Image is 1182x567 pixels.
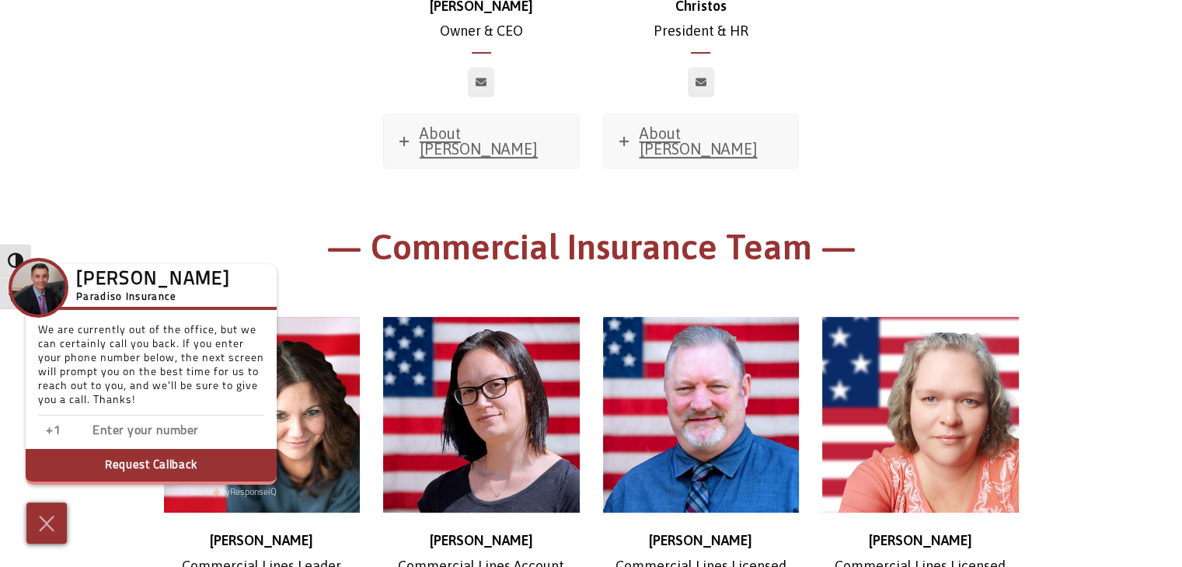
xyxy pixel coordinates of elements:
[190,488,277,497] a: We'rePowered by iconbyResponseiQ
[603,317,800,513] img: Ross-web
[190,488,230,497] span: We're by
[213,486,220,499] img: Powered by icon
[649,532,752,548] strong: [PERSON_NAME]
[76,273,230,287] h3: [PERSON_NAME]
[12,261,65,315] img: Company Icon
[35,511,58,536] img: Cross icon
[420,124,538,158] span: About [PERSON_NAME]
[430,532,533,548] strong: [PERSON_NAME]
[604,115,799,168] a: About [PERSON_NAME]
[640,124,758,158] span: About [PERSON_NAME]
[38,324,264,416] p: We are currently out of the office, but we can certainly call you back. If you enter your phone n...
[46,420,201,443] input: Enter country code
[164,224,1019,278] h1: — Commercial Insurance Team —
[76,289,230,306] h5: Paradiso Insurance
[383,317,580,513] img: Jessica (1)
[869,532,972,548] strong: [PERSON_NAME]
[26,449,277,485] button: Request Callback
[92,420,248,443] input: Enter phone number
[384,115,579,168] a: About [PERSON_NAME]
[822,317,1019,513] img: d30fe02f-70d5-4880-bc87-19dbce6882f2
[210,532,313,548] strong: [PERSON_NAME]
